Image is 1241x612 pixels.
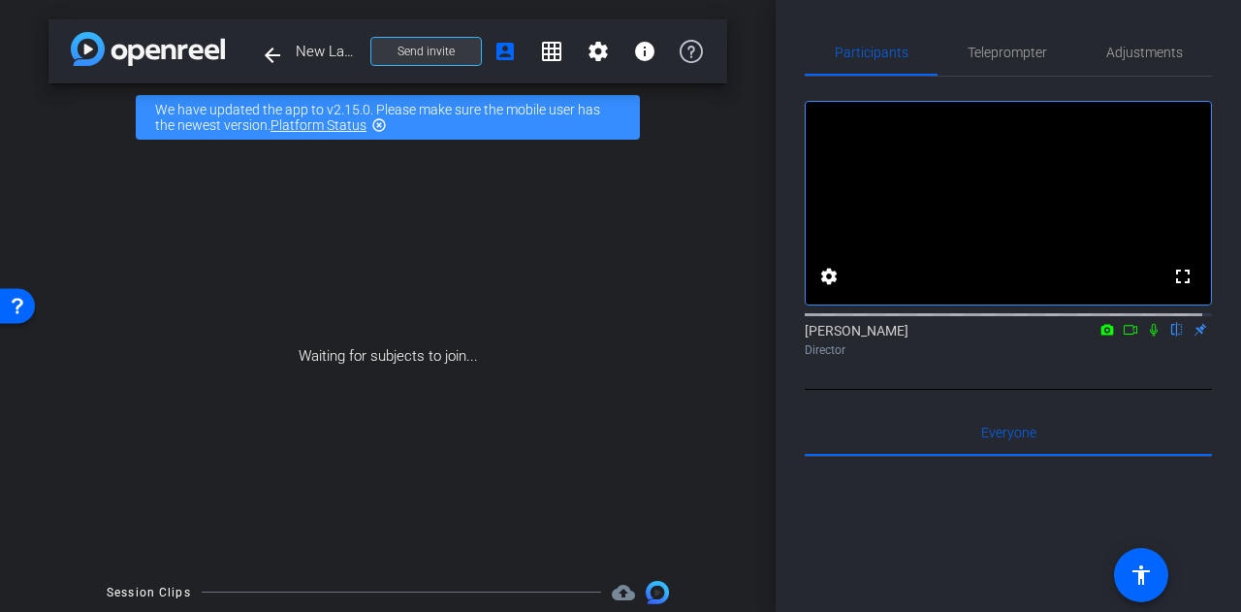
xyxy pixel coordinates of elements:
span: Send invite [398,44,455,59]
div: Session Clips [107,583,191,602]
div: Waiting for subjects to join... [48,151,727,562]
img: Session clips [646,581,669,604]
button: Send invite [370,37,482,66]
mat-icon: fullscreen [1171,265,1194,288]
span: Adjustments [1106,46,1183,59]
mat-icon: accessibility [1130,564,1153,587]
a: Platform Status [270,117,366,133]
div: We have updated the app to v2.15.0. Please make sure the mobile user has the newest version. [136,95,640,140]
mat-icon: grid_on [540,40,563,63]
span: Destinations for your clips [612,581,635,604]
mat-icon: settings [817,265,841,288]
mat-icon: settings [587,40,610,63]
mat-icon: arrow_back [261,44,284,67]
mat-icon: highlight_off [371,117,387,133]
div: Director [805,341,1212,359]
mat-icon: cloud_upload [612,581,635,604]
span: Teleprompter [968,46,1047,59]
mat-icon: account_box [493,40,517,63]
img: app-logo [71,32,225,66]
span: Participants [835,46,908,59]
div: [PERSON_NAME] [805,321,1212,359]
span: New Laws 2025 [296,32,359,71]
span: Everyone [981,426,1036,439]
mat-icon: flip [1165,320,1189,338]
mat-icon: info [633,40,656,63]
